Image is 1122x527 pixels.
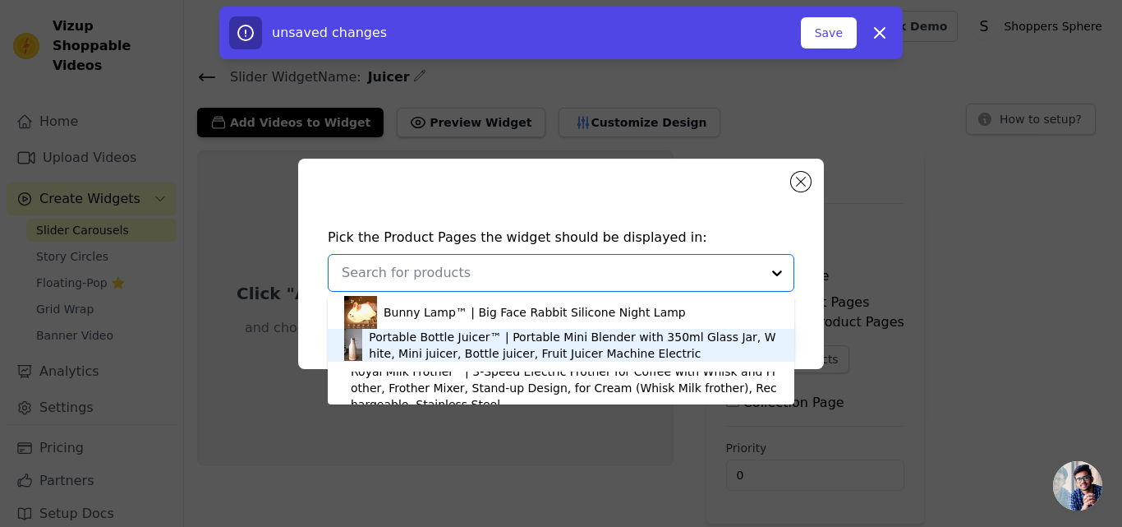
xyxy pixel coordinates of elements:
[369,329,778,362] div: Portable Bottle Juicer™ | Portable Mini Blender with 350ml Glass Jar, White, Mini juicer, Bottle ...
[801,17,857,49] button: Save
[342,263,761,283] input: Search for products
[351,363,778,413] div: Royal Milk Frother™| 3-Speed Electric Frother for Coffee with Whisk and Frother, Frother Mixer, S...
[384,304,686,321] div: Bunny Lamp™ | Big Face Rabbit Silicone Night Lamp
[344,329,362,362] img: product thumbnail
[791,172,811,192] button: Close modal
[344,296,377,329] img: product thumbnail
[272,25,387,40] span: unsaved changes
[1053,461,1102,511] a: Open chat
[328,228,794,247] h4: Pick the Product Pages the widget should be displayed in:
